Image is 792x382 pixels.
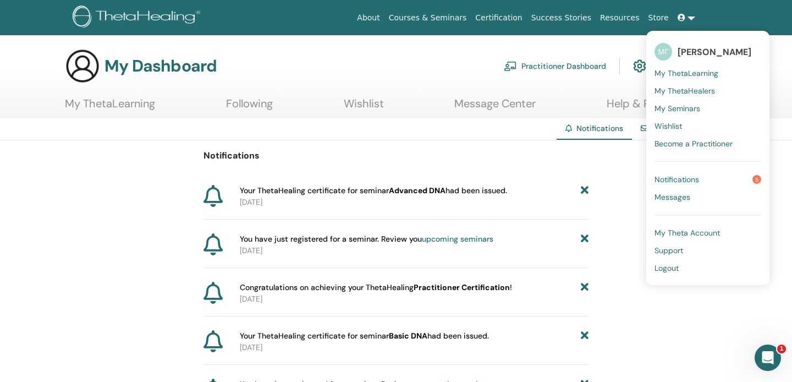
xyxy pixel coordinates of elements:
[678,46,751,58] span: [PERSON_NAME]
[777,345,786,353] span: 1
[654,188,761,206] a: Messages
[240,330,489,342] span: Your ThetaHealing certificate for seminar had been issued.
[654,64,761,82] a: My ThetaLearning
[504,54,606,78] a: Practitioner Dashboard
[654,139,733,149] span: Become a Practitioner
[471,8,526,28] a: Certification
[654,68,718,78] span: My ThetaLearning
[654,103,700,113] span: My Seminars
[654,171,761,188] a: Notifications5
[105,56,217,76] h3: My Dashboard
[596,8,644,28] a: Resources
[240,233,493,245] span: You have just registered for a seminar. Review you
[633,57,646,75] img: cog.svg
[654,259,761,277] a: Logout
[422,234,493,244] a: upcoming seminars
[654,174,699,184] span: Notifications
[654,135,761,152] a: Become a Practitioner
[644,8,673,28] a: Store
[654,117,761,135] a: Wishlist
[654,263,679,273] span: Logout
[654,100,761,117] a: My Seminars
[654,39,761,64] a: МГ[PERSON_NAME]
[633,54,694,78] a: My Account
[454,97,536,118] a: Message Center
[389,331,427,341] b: Basic DNA
[607,97,695,118] a: Help & Resources
[504,61,517,71] img: chalkboard-teacher.svg
[344,97,384,118] a: Wishlist
[752,175,761,184] span: 5
[755,345,781,371] iframe: Intercom live chat
[654,224,761,242] a: My Theta Account
[654,43,672,61] span: МГ
[240,245,588,257] p: [DATE]
[527,8,596,28] a: Success Stories
[654,82,761,100] a: My ThetaHealers
[654,86,715,96] span: My ThetaHealers
[65,97,155,118] a: My ThetaLearning
[240,197,588,208] p: [DATE]
[576,123,623,133] span: Notifications
[384,8,471,28] a: Courses & Seminars
[654,245,683,255] span: Support
[240,293,588,305] p: [DATE]
[389,185,446,195] b: Advanced DNA
[654,242,761,259] a: Support
[414,282,510,292] b: Practitioner Certification
[73,6,204,30] img: logo.png
[204,149,588,162] p: Notifications
[654,228,720,238] span: My Theta Account
[65,48,100,84] img: generic-user-icon.jpg
[654,192,690,202] span: Messages
[240,342,588,353] p: [DATE]
[226,97,273,118] a: Following
[353,8,384,28] a: About
[240,185,507,197] span: Your ThetaHealing certificate for seminar had been issued.
[240,282,512,293] span: Congratulations on achieving your ThetaHealing !
[654,121,682,131] span: Wishlist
